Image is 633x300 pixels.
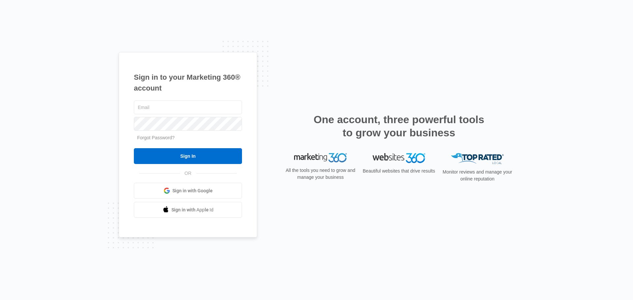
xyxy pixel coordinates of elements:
[134,100,242,114] input: Email
[373,153,425,163] img: Websites 360
[180,170,196,177] span: OR
[362,168,436,175] p: Beautiful websites that drive results
[172,187,213,194] span: Sign in with Google
[312,113,486,139] h2: One account, three powerful tools to grow your business
[284,167,357,181] p: All the tools you need to grow and manage your business
[171,206,214,213] span: Sign in with Apple Id
[134,183,242,199] a: Sign in with Google
[294,153,347,162] img: Marketing 360
[134,202,242,218] a: Sign in with Apple Id
[134,148,242,164] input: Sign In
[451,153,504,164] img: Top Rated Local
[440,169,514,182] p: Monitor reviews and manage your online reputation
[137,135,175,140] a: Forgot Password?
[134,72,242,94] h1: Sign in to your Marketing 360® account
